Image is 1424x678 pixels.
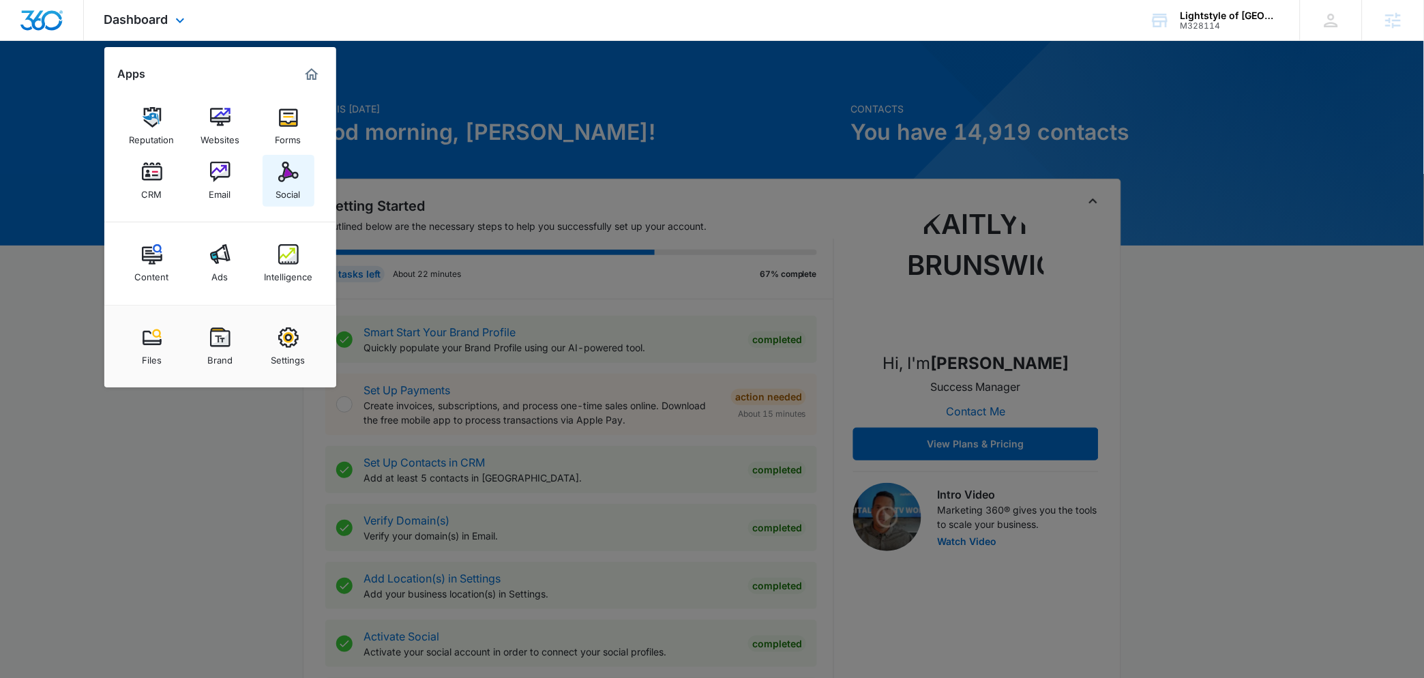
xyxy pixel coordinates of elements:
[201,128,239,145] div: Websites
[126,155,178,207] a: CRM
[264,265,312,282] div: Intelligence
[263,321,314,372] a: Settings
[209,182,231,200] div: Email
[276,182,301,200] div: Social
[142,348,162,366] div: Files
[263,155,314,207] a: Social
[142,182,162,200] div: CRM
[194,321,246,372] a: Brand
[301,63,323,85] a: Marketing 360® Dashboard
[104,12,168,27] span: Dashboard
[194,237,246,289] a: Ads
[271,348,306,366] div: Settings
[126,237,178,289] a: Content
[263,100,314,152] a: Forms
[263,237,314,289] a: Intelligence
[194,100,246,152] a: Websites
[130,128,175,145] div: Reputation
[276,128,301,145] div: Forms
[1181,21,1280,31] div: account id
[126,100,178,152] a: Reputation
[1181,10,1280,21] div: account name
[118,68,146,80] h2: Apps
[135,265,169,282] div: Content
[212,265,228,282] div: Ads
[194,155,246,207] a: Email
[126,321,178,372] a: Files
[207,348,233,366] div: Brand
